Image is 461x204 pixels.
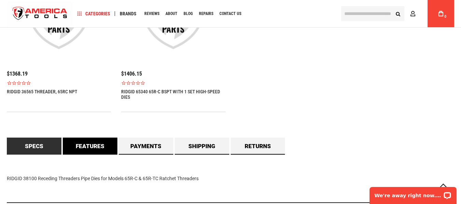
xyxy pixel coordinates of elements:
[184,12,193,16] span: Blog
[119,138,173,155] a: Payments
[196,9,216,18] a: Repairs
[365,183,461,204] iframe: LiveChat chat widget
[7,138,61,155] a: Specs
[199,12,213,16] span: Repairs
[144,12,159,16] span: Reviews
[121,70,142,77] span: $1406.15
[7,1,73,27] img: America Tools
[63,138,117,155] a: Features
[391,7,404,20] button: Search
[219,12,241,16] span: Contact Us
[7,1,73,27] a: store logo
[7,80,111,85] span: Rated 0.0 out of 5 stars 0 reviews
[74,9,113,18] a: Categories
[7,89,77,94] a: RIDGID 36565 THREADER, 65RC NPT
[120,11,136,16] span: Brands
[162,9,181,18] a: About
[7,155,454,203] div: RIDGID 38100 Receding Threaders Pipe Dies for Models 65R-C & 65R-TC Ratchet Threaders
[77,11,110,16] span: Categories
[117,9,140,18] a: Brands
[7,70,28,77] span: $1368.19
[121,80,225,85] span: Rated 0.0 out of 5 stars 0 reviews
[121,89,225,100] a: RIDGID 65340 65R-C BSPT WITH 1 SET HIGH-SPEED DIES
[141,9,162,18] a: Reviews
[175,138,229,155] a: Shipping
[216,9,244,18] a: Contact Us
[444,15,446,18] span: 0
[231,138,285,155] a: Returns
[165,12,177,16] span: About
[181,9,196,18] a: Blog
